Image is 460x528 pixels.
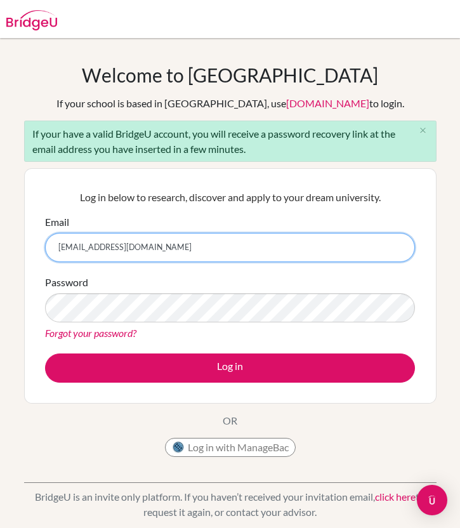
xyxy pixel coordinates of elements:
[418,126,428,135] i: close
[45,327,136,339] a: Forgot your password?
[223,413,237,428] p: OR
[6,10,57,30] img: Bridge-U
[56,96,404,111] div: If your school is based in [GEOGRAPHIC_DATA], use to login.
[24,489,437,520] p: BridgeU is an invite only platform. If you haven’t received your invitation email, to request it ...
[411,121,436,140] button: Close
[24,121,437,162] div: If your have a valid BridgeU account, you will receive a password recovery link at the email addr...
[375,491,416,503] a: click here
[45,353,415,383] button: Log in
[45,275,88,290] label: Password
[45,214,69,230] label: Email
[286,97,369,109] a: [DOMAIN_NAME]
[417,485,447,515] div: Open Intercom Messenger
[45,190,415,205] p: Log in below to research, discover and apply to your dream university.
[82,63,378,86] h1: Welcome to [GEOGRAPHIC_DATA]
[165,438,296,457] button: Log in with ManageBac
